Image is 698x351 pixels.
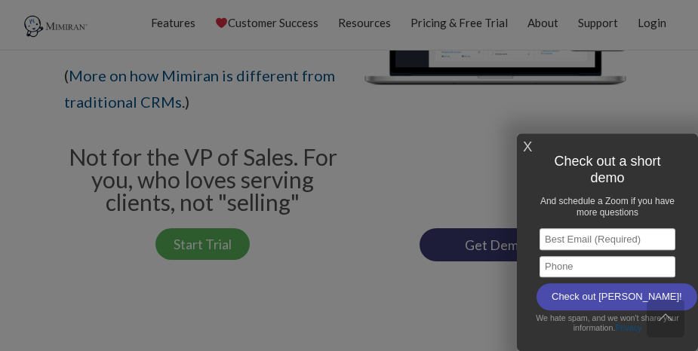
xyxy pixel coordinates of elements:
h1: Check out a short demo [533,149,682,191]
div: We hate spam, and we won't share your information. [532,310,683,336]
h1: And schedule a Zoom if you have more questions [533,191,682,222]
input: Check out [PERSON_NAME]! [537,283,697,310]
input: Best Email (Required) [540,228,675,250]
input: Phone [540,256,675,278]
a: Privacy [615,323,641,332]
a: X [523,135,532,160]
